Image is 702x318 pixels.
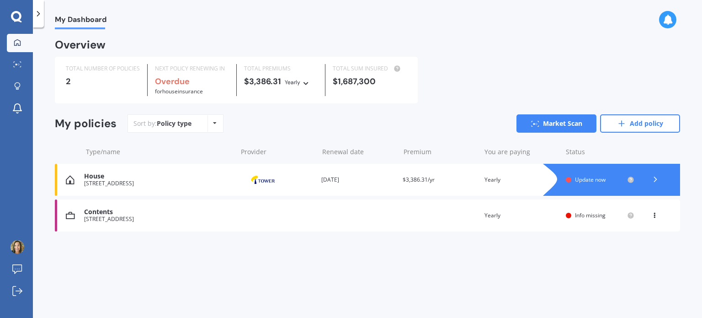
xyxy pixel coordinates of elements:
div: [DATE] [321,175,395,184]
div: Overview [55,40,106,49]
div: My policies [55,117,117,130]
div: $1,687,300 [333,77,407,86]
div: Yearly [484,211,558,220]
span: $3,386.31/yr [403,176,435,183]
div: NEXT POLICY RENEWING IN [155,64,229,73]
div: [STREET_ADDRESS] [84,180,233,187]
div: Type/name [86,147,234,156]
div: Yearly [484,175,558,184]
div: House [84,172,233,180]
a: Market Scan [516,114,596,133]
div: $3,386.31 [244,77,318,87]
div: 2 [66,77,140,86]
a: Add policy [600,114,680,133]
img: Contents [66,211,75,220]
div: Status [566,147,634,156]
div: Sort by: [133,119,191,128]
div: Policy type [157,119,191,128]
div: [STREET_ADDRESS] [84,216,233,222]
div: Premium [404,147,478,156]
div: TOTAL SUM INSURED [333,64,407,73]
span: Info missing [575,211,606,219]
img: House [66,175,74,184]
div: Contents [84,208,233,216]
img: ACg8ocI1wtExWoA0N-ngUdrRcom6hgH86yd2qzkukMUdUCkxMGeV0xRT4w=s96-c [11,240,24,254]
div: Renewal date [322,147,396,156]
b: Overdue [155,76,190,87]
span: for House insurance [155,87,203,95]
span: My Dashboard [55,15,106,27]
span: Update now [575,176,606,183]
div: TOTAL NUMBER OF POLICIES [66,64,140,73]
div: Yearly [285,78,300,87]
div: Provider [241,147,315,156]
div: You are paying [484,147,558,156]
div: TOTAL PREMIUMS [244,64,318,73]
img: Tower [240,171,286,189]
